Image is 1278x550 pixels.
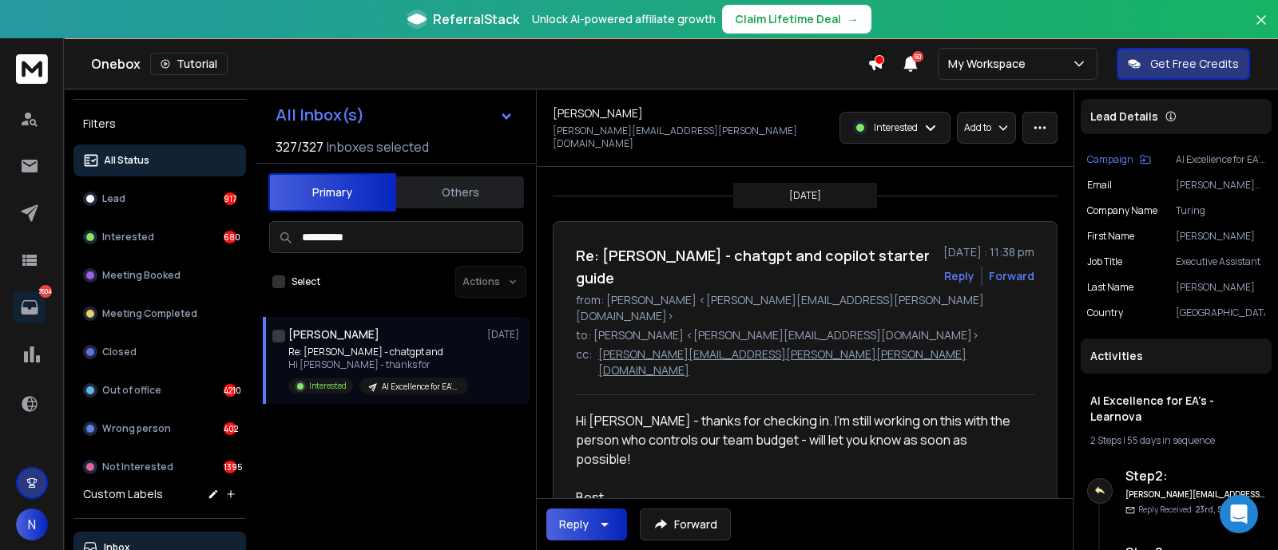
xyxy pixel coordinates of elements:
[16,508,48,540] button: N
[598,346,1034,378] p: [PERSON_NAME][EMAIL_ADDRESS][PERSON_NAME][PERSON_NAME][DOMAIN_NAME]
[396,175,524,210] button: Others
[912,51,923,62] span: 50
[640,508,731,540] button: Forward
[1195,504,1232,515] span: 23rd, Sep
[102,384,161,397] p: Out of office
[83,486,163,502] h3: Custom Labels
[73,144,246,176] button: All Status
[1176,179,1265,192] p: [PERSON_NAME][EMAIL_ADDRESS][PERSON_NAME][PERSON_NAME][DOMAIN_NAME]
[1087,255,1122,268] p: Job Title
[73,413,246,445] button: Wrong person402
[1090,434,1262,447] div: |
[288,326,379,342] h1: [PERSON_NAME]
[1127,433,1215,447] span: 55 days in sequence
[276,107,364,123] h1: All Inbox(s)
[224,192,236,205] div: 917
[1087,230,1134,243] p: First Name
[150,53,228,75] button: Tutorial
[559,516,589,532] div: Reply
[14,291,46,323] a: 7604
[224,384,236,397] div: 4210
[1176,281,1265,294] p: [PERSON_NAME]
[1176,204,1265,217] p: Turing
[576,411,1022,545] div: Hi [PERSON_NAME] - thanks for checking in. I'm still working on this with the person who controls...
[224,461,236,473] div: 1395
[1176,255,1265,268] p: Executive Assistant
[487,328,523,341] p: [DATE]
[73,259,246,291] button: Meeting Booked
[102,269,181,282] p: Meeting Booked
[1138,504,1232,516] p: Reply Received
[91,53,867,75] div: Onebox
[1087,204,1157,217] p: Company Name
[1081,338,1272,374] div: Activities
[576,488,1022,507] div: Best,
[989,268,1034,284] div: Forward
[1090,433,1121,447] span: 2 Steps
[1220,495,1258,533] div: Open Intercom Messenger
[73,298,246,330] button: Meeting Completed
[309,380,347,392] p: Interested
[1090,393,1262,425] h1: AI Excellence for EA's - Learnova
[532,11,716,27] p: Unlock AI-powered affiliate growth
[553,125,800,150] p: [PERSON_NAME][EMAIL_ADDRESS][PERSON_NAME][DOMAIN_NAME]
[964,121,991,134] p: Add to
[102,461,173,473] p: Not Interested
[433,10,519,29] span: ReferralStack
[576,244,934,289] h1: Re: [PERSON_NAME] - chatgpt and copilot starter guide
[1087,307,1123,319] p: Country
[276,137,323,156] span: 327 / 327
[948,56,1032,72] p: My Workspace
[1176,153,1265,166] p: AI Excellence for EA's - Learnova
[288,358,468,371] p: Hi [PERSON_NAME] - thanks for
[576,346,592,378] p: cc:
[847,11,859,27] span: →
[102,192,125,205] p: Lead
[327,137,429,156] h3: Inboxes selected
[553,105,643,121] h1: [PERSON_NAME]
[546,508,627,540] button: Reply
[1150,56,1239,72] p: Get Free Credits
[944,268,974,284] button: Reply
[789,189,821,202] p: [DATE]
[382,381,458,393] p: AI Excellence for EA's - Learnova
[73,336,246,368] button: Closed
[722,5,871,34] button: Claim Lifetime Deal→
[292,275,320,288] label: Select
[874,121,918,134] p: Interested
[102,346,137,358] p: Closed
[1125,489,1265,501] h6: [PERSON_NAME][EMAIL_ADDRESS][DOMAIN_NAME]
[102,231,154,243] p: Interested
[1117,48,1250,80] button: Get Free Credits
[1251,10,1272,48] button: Close banner
[73,221,246,253] button: Interested680
[1176,307,1265,319] p: [GEOGRAPHIC_DATA]
[1125,466,1265,485] h6: Step 2 :
[943,244,1034,260] p: [DATE] : 11:38 pm
[1087,153,1151,166] button: Campaign
[1087,153,1133,166] p: Campaign
[268,173,396,212] button: Primary
[1090,109,1158,125] p: Lead Details
[1087,179,1112,192] p: Email
[224,231,236,243] div: 680
[576,292,1034,324] p: from: [PERSON_NAME] <[PERSON_NAME][EMAIL_ADDRESS][PERSON_NAME][DOMAIN_NAME]>
[73,451,246,483] button: Not Interested1395
[576,327,1034,343] p: to: [PERSON_NAME] <[PERSON_NAME][EMAIL_ADDRESS][DOMAIN_NAME]>
[1176,230,1265,243] p: [PERSON_NAME]
[1087,281,1133,294] p: Last Name
[263,99,526,131] button: All Inbox(s)
[73,113,246,135] h3: Filters
[39,285,52,298] p: 7604
[73,183,246,215] button: Lead917
[288,346,468,358] p: Re: [PERSON_NAME] - chatgpt and
[102,307,197,320] p: Meeting Completed
[104,154,149,167] p: All Status
[224,422,236,435] div: 402
[102,422,171,435] p: Wrong person
[73,374,246,406] button: Out of office4210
